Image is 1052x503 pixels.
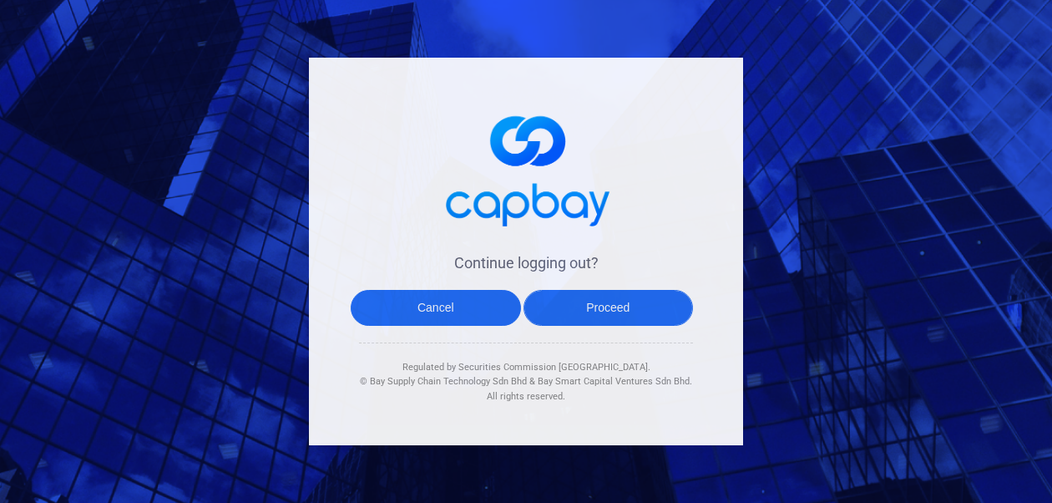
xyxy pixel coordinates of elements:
[359,343,693,404] div: Regulated by Securities Commission [GEOGRAPHIC_DATA]. & All rights reserved.
[360,376,527,387] span: © Bay Supply Chain Technology Sdn Bhd
[523,290,694,326] button: Proceed
[351,290,521,326] button: Cancel
[359,253,693,273] h4: Continue logging out?
[538,376,692,387] span: Bay Smart Capital Ventures Sdn Bhd.
[434,99,618,236] img: logo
